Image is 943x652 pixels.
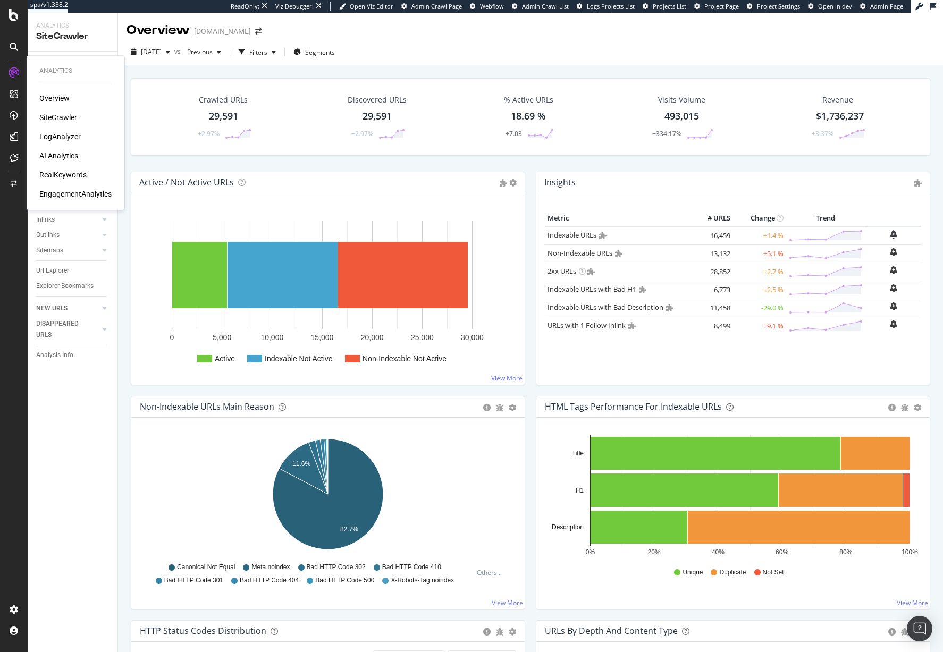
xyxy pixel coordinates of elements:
div: Discovered URLs [348,95,407,105]
text: 82.7% [340,526,358,533]
div: bell-plus [890,320,897,328]
span: Admin Crawl Page [411,2,462,10]
text: 20,000 [361,333,384,342]
text: 5,000 [213,333,231,342]
span: Open Viz Editor [350,2,393,10]
div: Others... [477,568,507,577]
span: Previous [183,47,213,56]
div: Open Intercom Messenger [907,616,932,641]
div: Inlinks [36,214,55,225]
th: Metric [545,210,691,226]
i: Admin [639,286,646,293]
a: Admin Crawl Page [401,2,462,11]
button: Filters [234,44,280,61]
div: gear [914,404,921,411]
a: Open in dev [808,2,852,11]
button: Segments [289,44,339,61]
div: Overview [39,93,70,104]
text: 60% [776,548,788,556]
svg: A chart. [545,435,921,558]
td: 6,773 [691,281,733,299]
td: 16,459 [691,226,733,245]
div: HTML Tags Performance for Indexable URLs [545,401,722,412]
a: Url Explorer [36,265,110,276]
td: +1.4 % [733,226,786,245]
div: SiteCrawler [36,30,109,43]
div: bug [496,628,503,636]
div: Visits Volume [658,95,705,105]
span: Unique [683,568,703,577]
a: Explorer Bookmarks [36,281,110,292]
div: +334.17% [652,129,681,138]
span: Admin Page [870,2,903,10]
div: bug [496,404,503,411]
a: AI Analytics [39,150,78,161]
i: Admin [500,179,507,187]
div: bell-plus [890,248,897,256]
td: -29.0 % [733,299,786,317]
span: Projects List [653,2,686,10]
a: 2xx URLs [548,266,576,276]
div: URLs by Depth and Content Type [545,625,678,636]
div: LogAnalyzer [39,131,81,142]
div: 29,591 [363,109,392,123]
span: Project Settings [757,2,800,10]
div: Filters [249,48,267,57]
td: +2.5 % [733,281,786,299]
a: Inlinks [36,214,99,225]
i: Admin [914,179,922,187]
td: +5.1 % [733,244,786,263]
text: H1 [576,487,584,494]
th: Trend [786,210,865,226]
th: Change [733,210,786,226]
th: # URLS [691,210,733,226]
div: +2.97% [351,129,373,138]
text: Description [552,523,584,531]
a: RealKeywords [39,170,87,180]
div: NEW URLS [36,303,68,314]
a: Indexable URLs with Bad H1 [548,284,636,294]
span: Not Set [763,568,784,577]
text: 15,000 [311,333,334,342]
text: 20% [648,548,661,556]
i: Admin [666,304,673,311]
a: Analysis Info [36,350,110,361]
a: View More [492,598,523,607]
a: Admin Page [860,2,903,11]
div: HTTP Status Codes Distribution [140,625,266,636]
span: Logs Projects List [587,2,635,10]
span: Bad HTTP Code 500 [315,576,374,585]
div: bell-plus [890,266,897,274]
a: Non-Indexable URLs [548,248,612,258]
span: 2025 Sep. 28th [141,47,162,56]
div: Analytics [36,21,109,30]
div: bug [901,628,908,636]
svg: A chart. [140,435,516,558]
div: arrow-right-arrow-left [255,28,262,35]
i: Options [509,179,517,187]
span: Admin Crawl List [522,2,569,10]
span: Duplicate [719,568,746,577]
td: 11,458 [691,299,733,317]
span: Bad HTTP Code 302 [307,563,366,572]
span: Bad HTTP Code 410 [382,563,441,572]
text: Active [215,354,235,363]
td: +9.1 % [733,317,786,335]
a: Webflow [470,2,504,11]
a: SiteCrawler [39,112,77,123]
div: 29,591 [209,109,238,123]
span: Bad HTTP Code 301 [164,576,223,585]
span: Canonical Not Equal [177,563,235,572]
i: Admin [615,250,622,257]
div: gear [509,404,516,411]
div: Explorer Bookmarks [36,281,94,292]
span: Bad HTTP Code 404 [240,576,299,585]
a: EngagementAnalytics [39,189,112,199]
span: Project Page [704,2,739,10]
text: Non-Indexable Not Active [363,354,447,363]
div: Overview [127,21,190,39]
div: Analytics [39,66,112,75]
div: Sitemaps [36,245,63,256]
